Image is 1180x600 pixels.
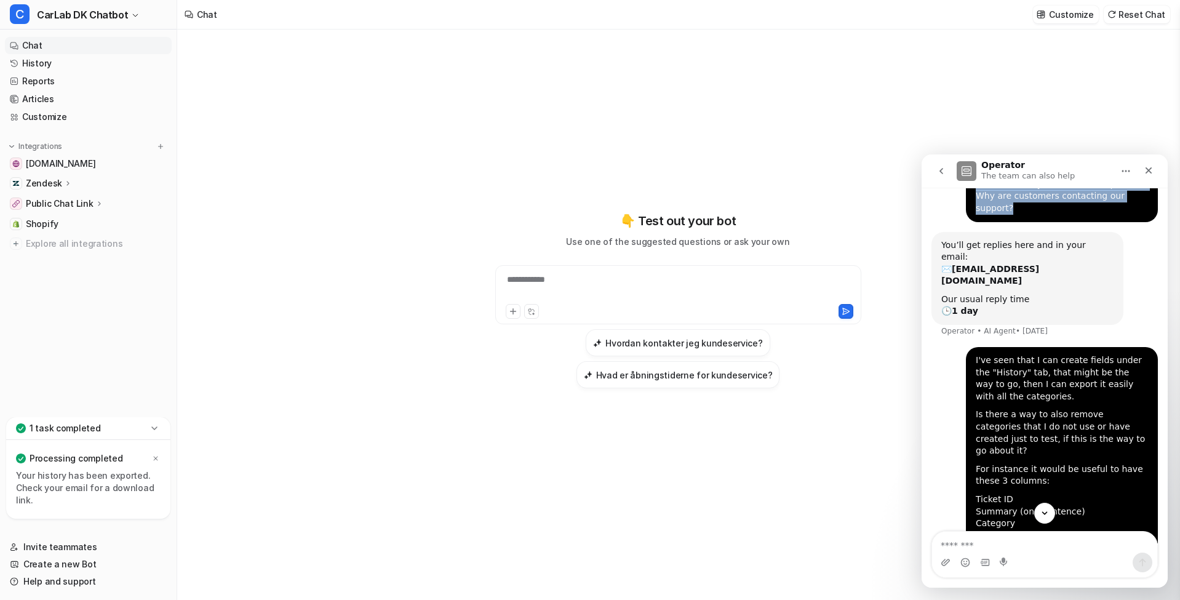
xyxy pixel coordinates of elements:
a: Articles [5,90,172,108]
p: Your history has been exported. Check your email for a download link. [16,470,161,506]
span: [DOMAIN_NAME] [26,158,95,170]
textarea: Message… [10,377,236,398]
span: CarLab DK Chatbot [37,6,128,23]
button: Hvordan kontakter jeg kundeservice?Hvordan kontakter jeg kundeservice? [586,329,770,356]
img: menu_add.svg [156,142,165,151]
p: 1 task completed [30,422,101,434]
button: Send a message… [211,398,231,418]
button: Gif picker [58,403,68,413]
span: C [10,4,30,24]
iframe: Intercom live chat [922,154,1168,588]
button: Customize [1033,6,1098,23]
img: customize [1037,10,1045,19]
img: Public Chat Link [12,200,20,207]
a: Invite teammates [5,538,172,556]
img: expand menu [7,142,16,151]
div: Ticket ID Summary (one sentence) Category [54,339,226,375]
span: Explore all integrations [26,234,167,254]
a: www.carlab.dk[DOMAIN_NAME] [5,155,172,172]
p: Zendesk [26,177,62,190]
img: Hvordan kontakter jeg kundeservice? [593,338,602,348]
img: Shopify [12,220,20,228]
a: History [5,55,172,72]
a: Customize [5,108,172,126]
button: Upload attachment [19,403,29,413]
a: ShopifyShopify [5,215,172,233]
img: Zendesk [12,180,20,187]
button: Integrations [5,140,66,153]
a: Create a new Bot [5,556,172,573]
div: sho@ad-client.com says… [10,193,236,447]
div: I've seen that I can create fields under the "History" tab, that might be the way to go, then I c... [54,200,226,248]
p: Customize [1049,8,1093,21]
p: Use one of the suggested questions or ask your own [566,235,789,248]
div: Is there a way to also remove categories that I do not use or have created just to test, if this ... [54,254,226,302]
div: I've seen that I can create fields under the "History" tab, that might be the way to go, then I c... [44,193,236,437]
h3: Hvordan kontakter jeg kundeservice? [605,337,762,350]
p: Integrations [18,142,62,151]
a: Reports [5,73,172,90]
img: reset [1107,10,1116,19]
img: explore all integrations [10,238,22,250]
button: Scroll to bottom [113,348,134,369]
img: Hvad er åbningstiderne for kundeservice? [584,370,592,380]
h3: Hvad er åbningstiderne for kundeservice? [596,369,773,382]
button: Emoji picker [39,403,49,413]
p: 👇 Test out your bot [620,212,736,230]
p: Processing completed [30,452,122,465]
p: Public Chat Link [26,198,94,210]
div: For instance it would be useful to have these 3 columns: [54,309,226,333]
a: Chat [5,37,172,54]
span: Shopify [26,218,58,230]
div: Chat [197,8,217,21]
a: Explore all integrations [5,235,172,252]
button: Start recording [78,403,88,413]
a: Help and support [5,573,172,590]
img: www.carlab.dk [12,160,20,167]
button: Hvad er åbningstiderne for kundeservice?Hvad er åbningstiderne for kundeservice? [576,361,780,388]
button: Reset Chat [1104,6,1170,23]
